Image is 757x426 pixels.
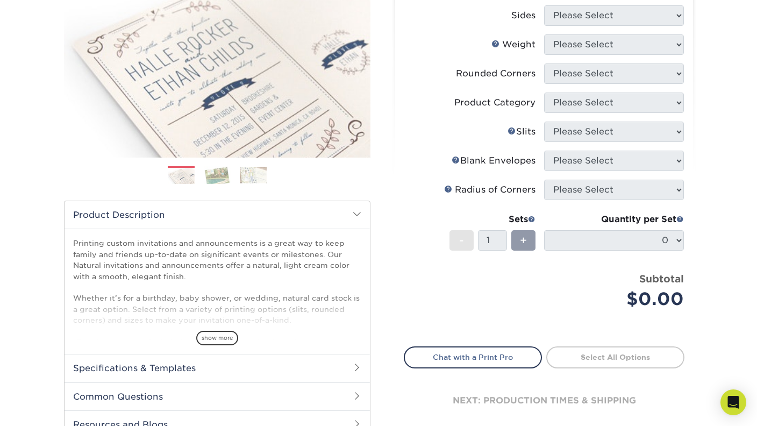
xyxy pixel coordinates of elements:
img: Invitations and Announcements 02 [204,166,231,184]
div: $0.00 [552,286,684,312]
p: Printing custom invitations and announcements is a great way to keep family and friends up-to-dat... [73,238,361,358]
iframe: Google Customer Reviews [3,393,91,422]
div: Sets [449,213,535,226]
div: Slits [508,125,535,138]
h2: Product Description [65,201,370,229]
div: Blank Envelopes [452,154,535,167]
div: Quantity per Set [544,213,684,226]
span: + [520,232,527,248]
div: Sides [511,9,535,22]
div: Weight [491,38,535,51]
a: Select All Options [546,346,684,368]
div: Rounded Corners [456,67,535,80]
div: Product Category [454,96,535,109]
img: Invitations and Announcements 03 [240,167,267,183]
h2: Specifications & Templates [65,354,370,382]
img: Invitations and Announcements 01 [168,167,195,186]
strong: Subtotal [639,273,684,285]
div: Radius of Corners [444,183,535,196]
a: Chat with a Print Pro [404,346,542,368]
span: show more [196,331,238,345]
h2: Common Questions [65,382,370,410]
span: - [459,232,464,248]
div: Open Intercom Messenger [720,389,746,415]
